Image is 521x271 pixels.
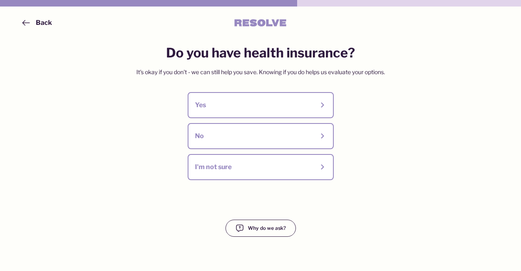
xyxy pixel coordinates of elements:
div: Why do we ask? [248,225,286,232]
div: I'm not sure [195,163,314,172]
div: It's okay if you don't - we can still help you save. Knowing if you do helps us evaluate your opt... [136,68,385,76]
h5: Do you have health insurance? [136,45,385,61]
div: Back [36,18,52,27]
button: Back [20,18,52,28]
div: Yes [195,101,314,110]
div: No [195,132,314,141]
button: Why do we ask? [225,220,296,237]
button: No [188,123,334,149]
button: I'm not sure [188,154,334,180]
button: Yes [188,92,334,118]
